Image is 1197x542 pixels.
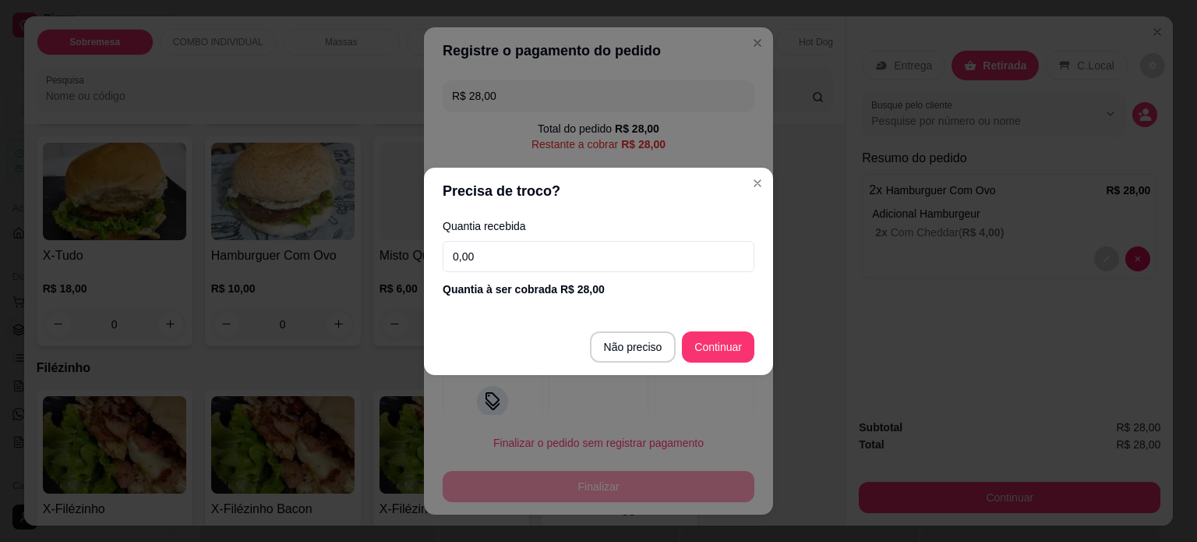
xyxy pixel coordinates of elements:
[682,331,754,363] button: Continuar
[443,282,754,297] div: Quantia à ser cobrada R$ 28,00
[590,331,676,363] button: Não preciso
[443,221,754,232] label: Quantia recebida
[424,168,773,214] header: Precisa de troco?
[745,171,770,196] button: Close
